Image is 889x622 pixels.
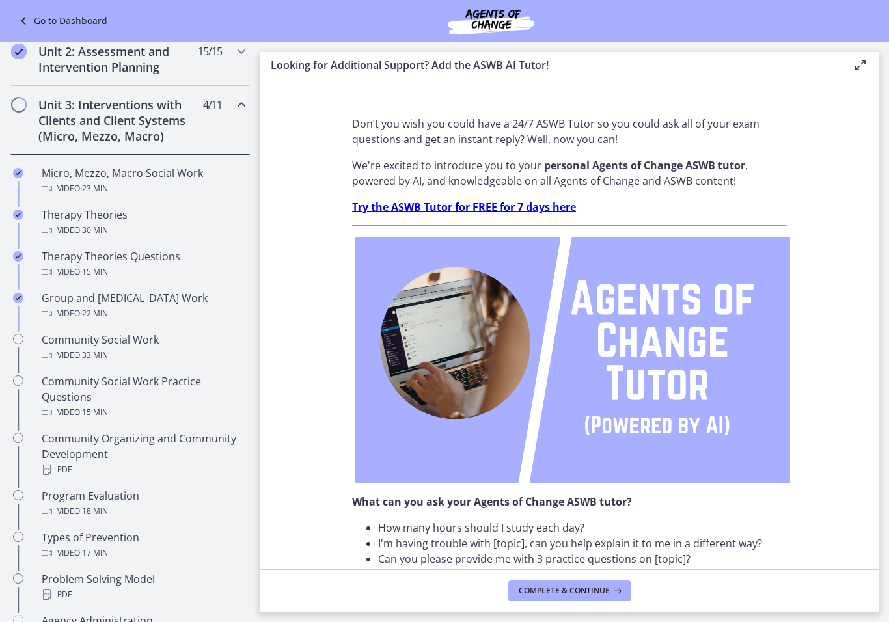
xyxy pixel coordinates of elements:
[352,494,632,509] strong: What can you ask your Agents of Change ASWB tutor?
[80,223,108,238] span: · 30 min
[352,157,787,189] p: We're excited to introduce you to your , powered by AI, and knowledgeable on all Agents of Change...
[203,97,222,113] span: 4 / 11
[16,13,107,29] a: Go to Dashboard
[42,181,245,196] div: Video
[42,249,245,280] div: Therapy Theories Questions
[80,306,108,321] span: · 22 min
[42,347,245,363] div: Video
[11,44,27,59] i: Completed
[42,165,245,196] div: Micro, Mezzo, Macro Social Work
[378,535,787,551] li: I'm having trouble with [topic], can you help explain it to me in a different way?
[42,530,245,561] div: Types of Prevention
[508,580,631,601] button: Complete & continue
[13,293,23,303] i: Completed
[544,158,745,172] strong: personal Agents of Change ASWB tutor
[42,306,245,321] div: Video
[198,44,222,59] span: 15 / 15
[378,551,787,567] li: Can you please provide me with 3 practice questions on [topic]?
[80,504,108,519] span: · 18 min
[13,251,23,262] i: Completed
[42,332,245,363] div: Community Social Work
[38,97,197,144] h2: Unit 3: Interventions with Clients and Client Systems (Micro, Mezzo, Macro)
[42,504,245,519] div: Video
[355,237,790,483] img: Agents_of_Change_Tutor.png
[80,181,108,196] span: · 23 min
[13,210,23,220] i: Completed
[352,200,576,214] a: Try the ASWB Tutor for FREE for 7 days here
[42,223,245,238] div: Video
[413,5,569,36] img: Agents of Change
[42,488,245,519] div: Program Evaluation
[42,571,245,602] div: Problem Solving Model
[42,405,245,420] div: Video
[80,405,108,420] span: · 15 min
[13,168,23,178] i: Completed
[42,373,245,420] div: Community Social Work Practice Questions
[42,462,245,478] div: PDF
[42,545,245,561] div: Video
[42,290,245,321] div: Group and [MEDICAL_DATA] Work
[42,264,245,280] div: Video
[80,545,108,561] span: · 17 min
[352,116,787,147] p: Don’t you wish you could have a 24/7 ASWB Tutor so you could ask all of your exam questions and g...
[42,207,245,238] div: Therapy Theories
[80,264,108,280] span: · 15 min
[271,57,832,73] h3: Looking for Additional Support? Add the ASWB AI Tutor!
[38,44,197,75] h2: Unit 2: Assessment and Intervention Planning
[378,567,787,582] li: Is the official ASWB practice exam worth it?
[42,431,245,478] div: Community Organizing and Community Development
[42,587,245,602] div: PDF
[519,586,610,596] span: Complete & continue
[378,520,787,535] li: How many hours should I study each day?
[80,347,108,363] span: · 33 min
